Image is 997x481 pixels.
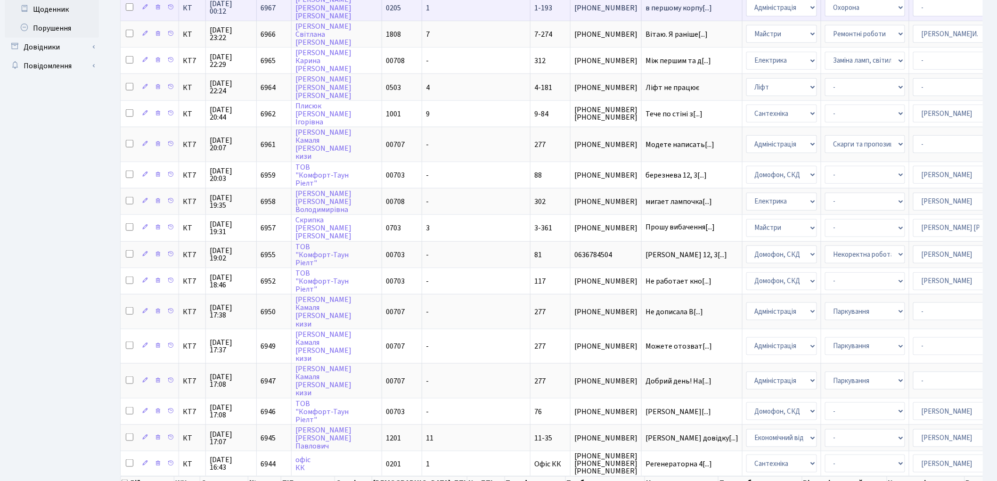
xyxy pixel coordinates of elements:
[295,188,351,215] a: [PERSON_NAME][PERSON_NAME]Володимирівна
[534,307,546,317] span: 277
[646,307,703,317] span: Не дописала В[...]
[534,29,552,40] span: 7-274
[646,170,707,180] span: березнева 12, 3[...]
[295,21,351,48] a: [PERSON_NAME]Світлана[PERSON_NAME]
[646,109,703,119] span: Тече по стіні з[...]
[426,196,429,207] span: -
[295,48,351,74] a: [PERSON_NAME]Карина[PERSON_NAME]
[183,198,202,205] span: КТ7
[646,341,712,351] span: Можете отозват[...]
[386,341,405,351] span: 00707
[183,224,202,232] span: КТ
[183,308,202,316] span: КТ7
[646,276,711,286] span: Не работает кно[...]
[386,307,405,317] span: 00707
[534,82,552,93] span: 4-181
[295,242,349,268] a: ТОВ"Комфорт-ТаунРіелт"
[386,170,405,180] span: 00703
[426,56,429,66] span: -
[183,171,202,179] span: КТ7
[646,433,738,443] span: [PERSON_NAME] довідку[...]
[426,407,429,417] span: -
[295,364,351,398] a: [PERSON_NAME]Камаля[PERSON_NAME]кизи
[574,408,637,416] span: [PHONE_NUMBER]
[295,268,349,294] a: ТОВ"Комфорт-ТаунРіелт"
[574,84,637,91] span: [PHONE_NUMBER]
[261,407,276,417] span: 6946
[210,137,253,152] span: [DATE] 20:07
[646,84,738,91] span: Ліфт не працює
[210,456,253,471] span: [DATE] 16:43
[646,376,711,386] span: Добрий день! На[...]
[183,84,202,91] span: КТ
[210,339,253,354] span: [DATE] 17:37
[295,455,311,473] a: офісКК
[386,3,401,13] span: 0205
[534,3,552,13] span: 1-193
[295,74,351,101] a: [PERSON_NAME][PERSON_NAME][PERSON_NAME]
[426,223,430,233] span: 3
[534,170,542,180] span: 88
[183,31,202,38] span: КТ
[261,139,276,150] span: 6961
[210,80,253,95] span: [DATE] 22:24
[295,425,351,451] a: [PERSON_NAME][PERSON_NAME]Павлович
[426,376,429,386] span: -
[295,101,351,127] a: Плисюк[PERSON_NAME]Ігорівна
[646,139,714,150] span: Модете написать[...]
[210,431,253,446] span: [DATE] 17:07
[183,4,202,12] span: КТ
[261,109,276,119] span: 6962
[574,342,637,350] span: [PHONE_NUMBER]
[386,376,405,386] span: 00707
[534,109,548,119] span: 9-84
[426,307,429,317] span: -
[426,341,429,351] span: -
[5,38,99,57] a: Довідники
[210,106,253,121] span: [DATE] 20:44
[534,196,546,207] span: 302
[183,57,202,65] span: КТ7
[574,4,637,12] span: [PHONE_NUMBER]
[295,162,349,188] a: ТОВ"Комфорт-ТаунРіелт"
[210,373,253,388] span: [DATE] 17:08
[574,308,637,316] span: [PHONE_NUMBER]
[534,250,542,260] span: 81
[534,407,542,417] span: 76
[534,223,552,233] span: 3-361
[646,29,708,40] span: Вітаю. Я раніше[...]
[646,250,727,260] span: [PERSON_NAME] 12, 3[...]
[210,26,253,41] span: [DATE] 23:22
[386,250,405,260] span: 00703
[183,141,202,148] span: КТ7
[426,433,433,443] span: 11
[426,3,430,13] span: 1
[261,29,276,40] span: 6966
[183,110,202,118] span: КТ
[574,57,637,65] span: [PHONE_NUMBER]
[261,196,276,207] span: 6958
[210,53,253,68] span: [DATE] 22:29
[295,329,351,364] a: [PERSON_NAME]Камаля[PERSON_NAME]кизи
[386,109,401,119] span: 1001
[210,304,253,319] span: [DATE] 17:38
[261,276,276,286] span: 6952
[183,251,202,259] span: КТ7
[574,277,637,285] span: [PHONE_NUMBER]
[386,433,401,443] span: 1201
[646,407,711,417] span: [PERSON_NAME][...]
[5,19,99,38] a: Порушення
[574,171,637,179] span: [PHONE_NUMBER]
[426,276,429,286] span: -
[210,220,253,236] span: [DATE] 19:31
[574,31,637,38] span: [PHONE_NUMBER]
[295,399,349,425] a: ТОВ"Комфорт-ТаунРіелт"
[295,127,351,162] a: [PERSON_NAME]Камаля[PERSON_NAME]кизи
[261,459,276,469] span: 6944
[386,82,401,93] span: 0503
[210,247,253,262] span: [DATE] 19:02
[5,57,99,75] a: Повідомлення
[426,170,429,180] span: -
[295,294,351,329] a: [PERSON_NAME]Камаля[PERSON_NAME]кизи
[646,196,712,207] span: мигает лампочка[...]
